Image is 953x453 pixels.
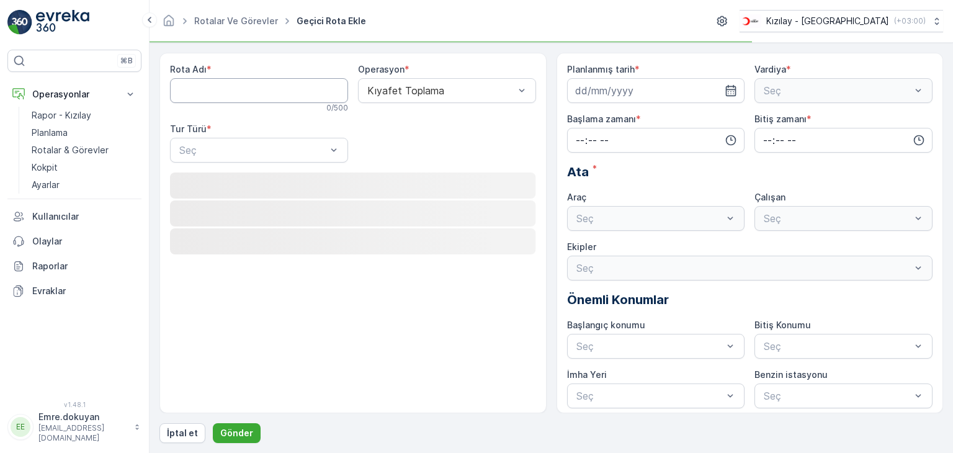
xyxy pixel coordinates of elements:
p: Ayarlar [32,179,60,191]
a: Rotalar ve Görevler [194,16,278,26]
label: Vardiya [754,64,786,74]
a: Planlama [27,124,141,141]
p: Rapor - Kızılay [32,109,91,122]
a: Rotalar & Görevler [27,141,141,159]
p: ⌘B [120,56,133,66]
p: ( +03:00 ) [894,16,926,26]
label: Rota Adı [170,64,207,74]
img: k%C4%B1z%C4%B1lay_D5CCths_t1JZB0k.png [740,14,761,28]
p: Rotalar & Görevler [32,144,109,156]
a: Raporlar [7,254,141,279]
p: Seç [576,339,723,354]
input: dd/mm/yyyy [567,78,745,103]
p: Seç [179,143,326,158]
p: Kullanıcılar [32,210,136,223]
p: Önemli Konumlar [567,290,933,309]
p: İptal et [167,427,198,439]
button: Kızılay - [GEOGRAPHIC_DATA](+03:00) [740,10,943,32]
p: Gönder [220,427,253,439]
label: Başlangıç konumu [567,320,645,330]
p: Seç [764,388,911,403]
label: Planlanmış tarih [567,64,635,74]
a: Olaylar [7,229,141,254]
label: Başlama zamanı [567,114,636,124]
p: Operasyonlar [32,88,117,101]
p: [EMAIL_ADDRESS][DOMAIN_NAME] [38,423,128,443]
p: Seç [764,339,911,354]
p: Olaylar [32,235,136,248]
p: Raporlar [32,260,136,272]
a: Ayarlar [27,176,141,194]
span: v 1.48.1 [7,401,141,408]
p: Emre.dokuyan [38,411,128,423]
label: Operasyon [358,64,405,74]
a: Ana Sayfa [162,19,176,29]
p: Evraklar [32,285,136,297]
p: Kızılay - [GEOGRAPHIC_DATA] [766,15,889,27]
button: EEEmre.dokuyan[EMAIL_ADDRESS][DOMAIN_NAME] [7,411,141,443]
button: İptal et [159,423,205,443]
label: Ekipler [567,241,596,252]
button: Operasyonlar [7,82,141,107]
a: Kullanıcılar [7,204,141,229]
p: Planlama [32,127,68,139]
button: Gönder [213,423,261,443]
a: Rapor - Kızılay [27,107,141,124]
p: Seç [576,388,723,403]
a: Evraklar [7,279,141,303]
label: Tur Türü [170,123,207,134]
img: logo_light-DOdMpM7g.png [36,10,89,35]
label: Bitiş zamanı [754,114,807,124]
label: Benzin istasyonu [754,369,828,380]
span: Ata [567,163,589,181]
label: Bitiş Konumu [754,320,811,330]
p: 0 / 500 [326,103,348,113]
span: Geçici Rota Ekle [294,15,369,27]
img: logo [7,10,32,35]
p: Kokpit [32,161,58,174]
label: Araç [567,192,586,202]
a: Kokpit [27,159,141,176]
label: İmha Yeri [567,369,607,380]
div: EE [11,417,30,437]
label: Çalışan [754,192,785,202]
